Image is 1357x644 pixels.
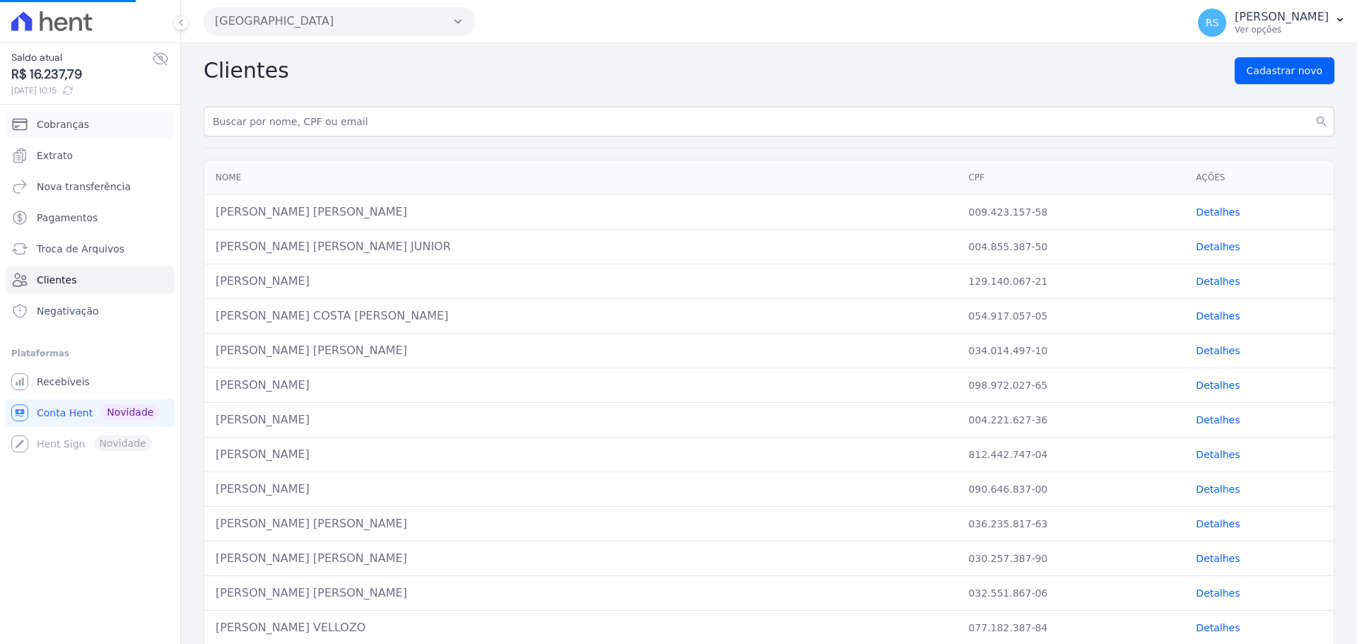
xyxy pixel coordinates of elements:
a: Detalhes [1196,622,1240,633]
span: Recebíveis [37,375,90,389]
a: Detalhes [1196,380,1240,391]
a: Detalhes [1196,587,1240,599]
a: Extrato [6,141,175,170]
a: Detalhes [1196,241,1240,252]
div: [PERSON_NAME] [PERSON_NAME] [216,550,946,567]
a: Clientes [6,266,175,294]
nav: Sidebar [11,110,169,458]
td: 009.423.157-58 [957,195,1185,230]
div: [PERSON_NAME] [PERSON_NAME] [216,515,946,532]
a: Detalhes [1196,345,1240,356]
div: [PERSON_NAME] [216,411,946,428]
span: Extrato [37,148,73,163]
p: [PERSON_NAME] [1235,10,1329,24]
span: Saldo atual [11,50,152,65]
div: [PERSON_NAME] [PERSON_NAME] [216,204,946,221]
td: 036.235.817-63 [957,507,1185,541]
a: Detalhes [1196,276,1240,287]
a: Detalhes [1196,206,1240,218]
th: Ações [1185,160,1334,195]
button: RS [PERSON_NAME] Ver opções [1187,3,1357,42]
div: [PERSON_NAME] [PERSON_NAME] JUNIOR [216,238,946,255]
a: Negativação [6,297,175,325]
td: 812.442.747-04 [957,438,1185,472]
a: Recebíveis [6,368,175,396]
a: Detalhes [1196,484,1240,495]
p: Ver opções [1235,24,1329,35]
span: Troca de Arquivos [37,242,124,256]
div: [PERSON_NAME] [216,273,946,290]
span: R$ 16.237,79 [11,65,152,84]
span: Cadastrar novo [1247,64,1322,78]
i: search [1315,115,1329,129]
a: Pagamentos [6,204,175,232]
td: 034.014.497-10 [957,334,1185,368]
td: 129.140.067-21 [957,264,1185,299]
a: Detalhes [1196,553,1240,564]
button: search [1309,107,1334,136]
a: Nova transferência [6,172,175,201]
span: Clientes [37,273,76,287]
td: 030.257.387-90 [957,541,1185,576]
span: [DATE] 10:15 [11,84,152,97]
a: Cobranças [6,110,175,139]
button: [GEOGRAPHIC_DATA] [204,7,475,35]
a: Detalhes [1196,449,1240,460]
a: Cadastrar novo [1235,57,1334,84]
span: Negativação [37,304,99,318]
div: [PERSON_NAME] [216,446,946,463]
span: Novidade [101,404,159,420]
td: 032.551.867-06 [957,576,1185,611]
a: Detalhes [1196,518,1240,529]
span: Pagamentos [37,211,98,225]
div: [PERSON_NAME] [PERSON_NAME] [216,342,946,359]
div: [PERSON_NAME] COSTA [PERSON_NAME] [216,308,946,324]
input: Buscar por nome, CPF ou email [204,107,1334,136]
a: Detalhes [1196,414,1240,426]
div: [PERSON_NAME] [216,481,946,498]
th: Nome [204,160,957,195]
td: 098.972.027-65 [957,368,1185,403]
a: Troca de Arquivos [6,235,175,263]
span: RS [1206,18,1219,28]
div: [PERSON_NAME] [216,377,946,394]
div: [PERSON_NAME] [PERSON_NAME] [216,585,946,602]
a: Conta Hent Novidade [6,399,175,427]
a: Detalhes [1196,310,1240,322]
h2: Clientes [204,58,289,83]
span: Nova transferência [37,180,131,194]
span: Conta Hent [37,406,93,420]
th: CPF [957,160,1185,195]
td: 004.855.387-50 [957,230,1185,264]
td: 054.917.057-05 [957,299,1185,334]
td: 004.221.627-36 [957,403,1185,438]
td: 090.646.837-00 [957,472,1185,507]
div: [PERSON_NAME] VELLOZO [216,619,946,636]
div: Plataformas [11,345,169,362]
span: Cobranças [37,117,89,131]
